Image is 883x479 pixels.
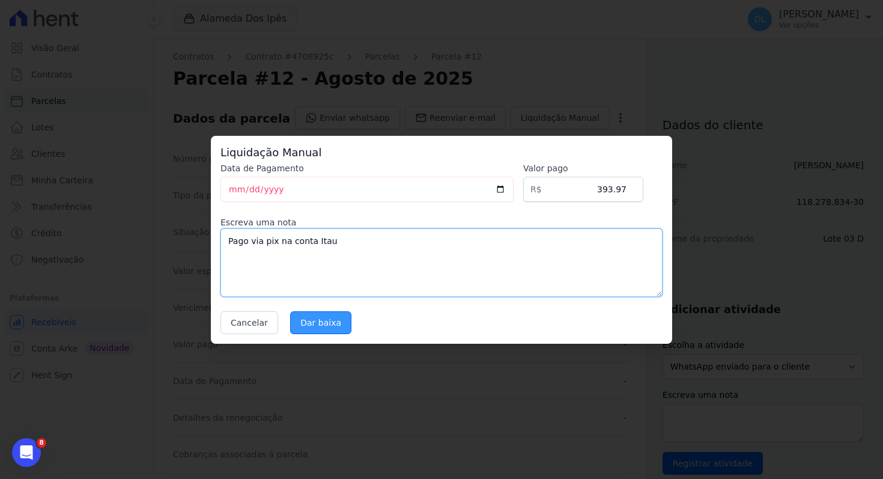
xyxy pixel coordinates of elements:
[220,216,663,228] label: Escreva uma nota
[220,162,514,174] label: Data de Pagamento
[290,311,351,334] input: Dar baixa
[12,438,41,467] iframe: Intercom live chat
[220,145,663,160] h3: Liquidação Manual
[523,162,643,174] label: Valor pago
[37,438,46,448] span: 8
[220,311,278,334] button: Cancelar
